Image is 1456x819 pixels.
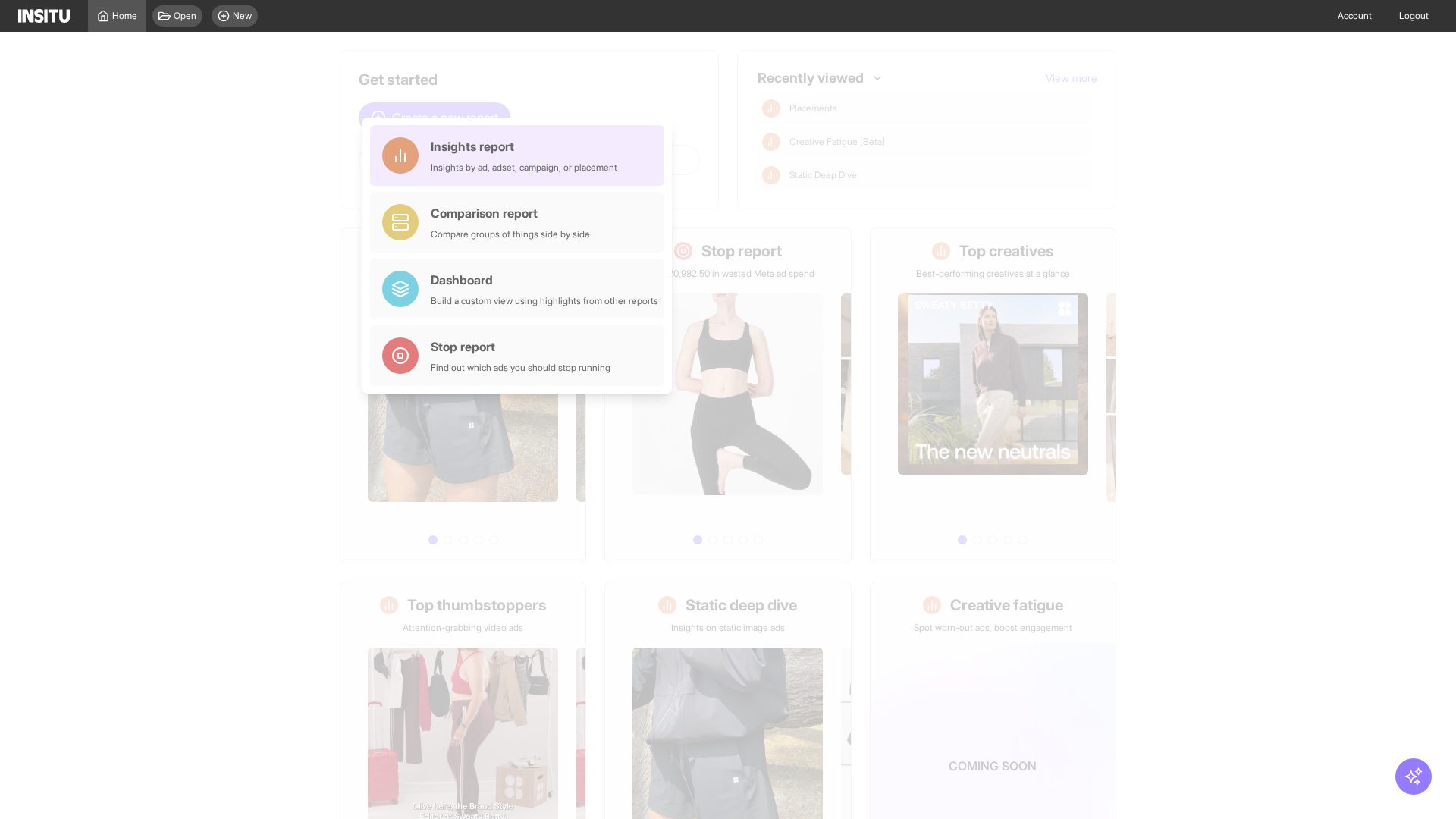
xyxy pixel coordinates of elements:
img: Logo [18,9,70,23]
div: Insights by ad, adset, campaign, or placement [431,162,617,174]
div: Comparison report [431,204,590,222]
div: Compare groups of things side by side [431,228,590,240]
span: Open [174,10,196,22]
div: Build a custom view using highlights from other reports [431,295,658,307]
span: Home [112,10,137,22]
div: Find out which ads you should stop running [431,362,610,374]
div: Dashboard [431,271,658,289]
span: New [233,10,252,22]
div: Stop report [431,337,610,356]
div: Insights report [431,137,617,155]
